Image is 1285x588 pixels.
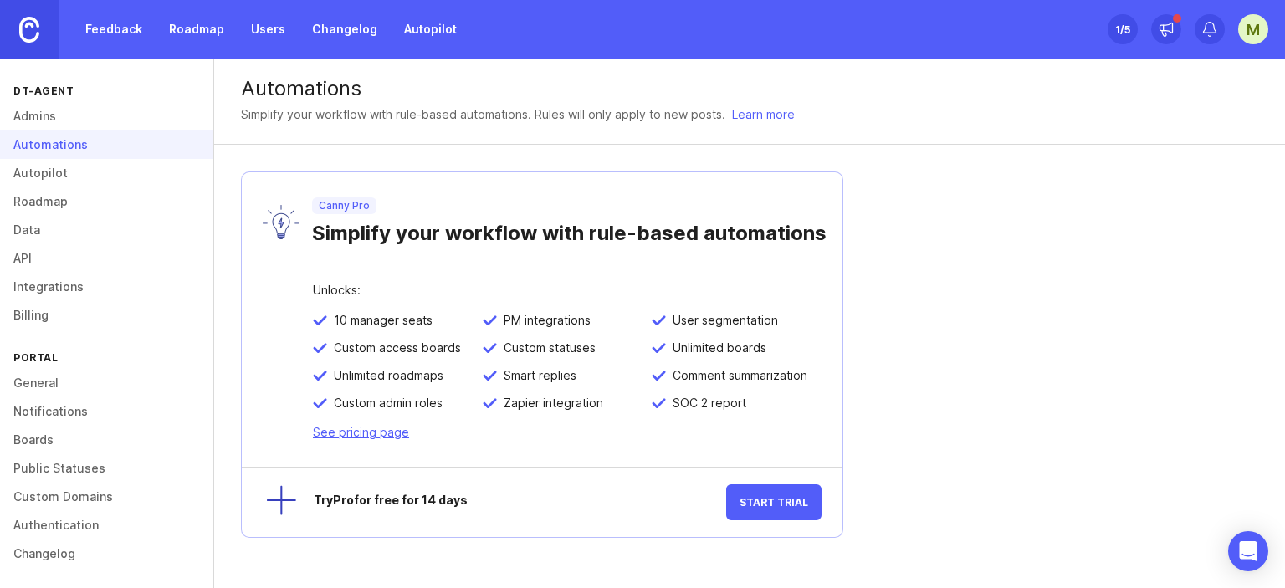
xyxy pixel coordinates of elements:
[327,313,433,328] span: 10 manager seats
[666,313,778,328] span: User segmentation
[263,205,299,239] img: lyW0TRAiArAAAAAASUVORK5CYII=
[327,368,443,383] span: Unlimited roadmaps
[1108,14,1138,44] button: 1/5
[497,396,603,411] span: Zapier integration
[497,313,591,328] span: PM integrations
[726,484,822,520] button: Start Trial
[666,368,807,383] span: Comment summarization
[241,79,1258,99] div: Automations
[19,17,39,43] img: Canny Home
[394,14,467,44] a: Autopilot
[666,340,766,355] span: Unlimited boards
[497,368,576,383] span: Smart replies
[1238,14,1268,44] button: M
[1115,18,1130,41] div: 1 /5
[312,214,863,246] div: Simplify your workflow with rule-based automations
[241,14,295,44] a: Users
[313,425,409,439] a: See pricing page
[75,14,152,44] a: Feedback
[313,284,822,313] div: Unlocks:
[1228,531,1268,571] div: Open Intercom Messenger
[327,396,443,411] span: Custom admin roles
[327,340,461,355] span: Custom access boards
[497,340,596,355] span: Custom statuses
[241,105,725,124] p: Simplify your workflow with rule-based automations. Rules will only apply to new posts.
[666,396,746,411] span: SOC 2 report
[740,496,808,509] span: Start Trial
[732,105,795,124] a: Learn more
[159,14,234,44] a: Roadmap
[319,199,370,212] p: Canny Pro
[314,494,726,510] div: Try Pro for free for 14 days
[302,14,387,44] a: Changelog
